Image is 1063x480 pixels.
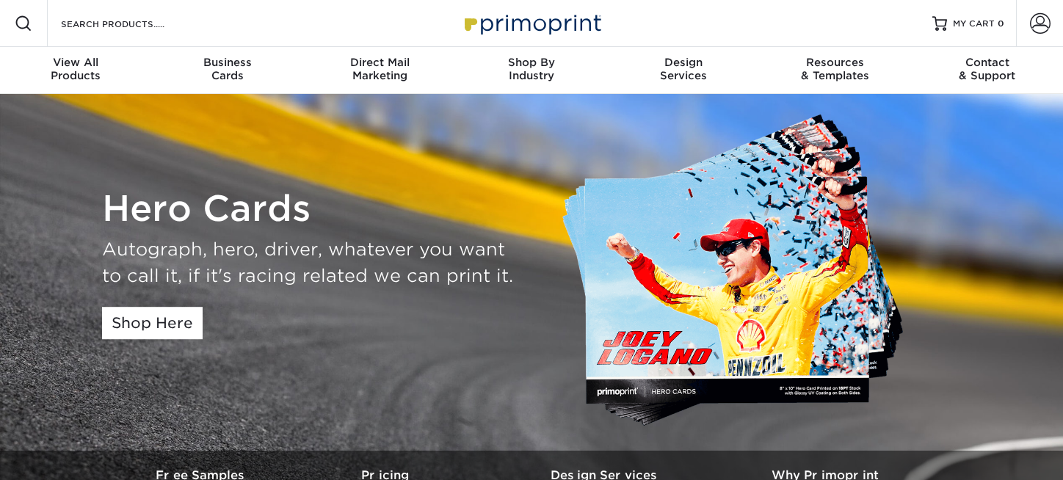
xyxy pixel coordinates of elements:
[607,47,759,94] a: DesignServices
[561,112,921,433] img: Custom Hero Cards
[998,18,1004,29] span: 0
[456,47,608,94] a: Shop ByIndustry
[759,56,911,69] span: Resources
[304,47,456,94] a: Direct MailMarketing
[911,56,1063,82] div: & Support
[102,307,203,339] a: Shop Here
[953,18,995,30] span: MY CART
[152,56,304,69] span: Business
[607,56,759,69] span: Design
[102,236,520,289] div: Autograph, hero, driver, whatever you want to call it, if it's racing related we can print it.
[911,47,1063,94] a: Contact& Support
[152,47,304,94] a: BusinessCards
[607,56,759,82] div: Services
[102,188,520,230] h1: Hero Cards
[458,7,605,39] img: Primoprint
[152,56,304,82] div: Cards
[759,56,911,82] div: & Templates
[304,56,456,82] div: Marketing
[456,56,608,82] div: Industry
[759,47,911,94] a: Resources& Templates
[911,56,1063,69] span: Contact
[304,56,456,69] span: Direct Mail
[59,15,203,32] input: SEARCH PRODUCTS.....
[456,56,608,69] span: Shop By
